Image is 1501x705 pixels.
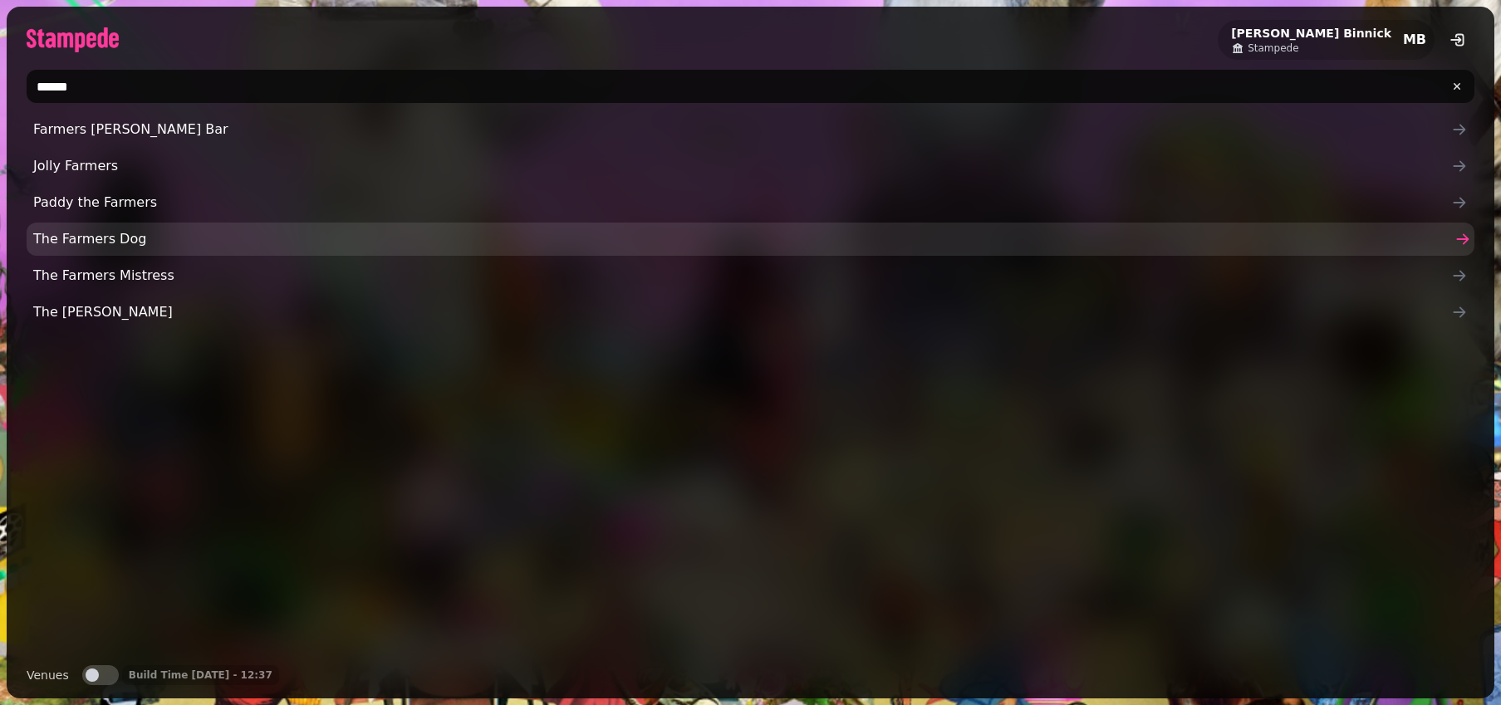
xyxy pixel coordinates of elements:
a: Paddy the Farmers [27,186,1474,219]
span: Farmers [PERSON_NAME] Bar [33,120,1451,140]
span: Jolly Farmers [33,156,1451,176]
a: The Farmers Dog [27,223,1474,256]
span: Paddy the Farmers [33,193,1451,213]
span: MB [1403,33,1426,47]
p: Build Time [DATE] - 12:37 [129,668,272,682]
span: The Farmers Mistress [33,266,1451,286]
img: logo [27,27,119,52]
span: Stampede [1248,42,1298,55]
button: clear [1443,72,1471,100]
label: Venues [27,665,69,685]
a: The Farmers Mistress [27,259,1474,292]
a: The [PERSON_NAME] [27,296,1474,329]
span: The Farmers Dog [33,229,1451,249]
h2: [PERSON_NAME] Binnick [1231,25,1391,42]
a: Jolly Farmers [27,149,1474,183]
a: Farmers [PERSON_NAME] Bar [27,113,1474,146]
button: logout [1441,23,1474,56]
span: The [PERSON_NAME] [33,302,1451,322]
a: Stampede [1231,42,1391,55]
